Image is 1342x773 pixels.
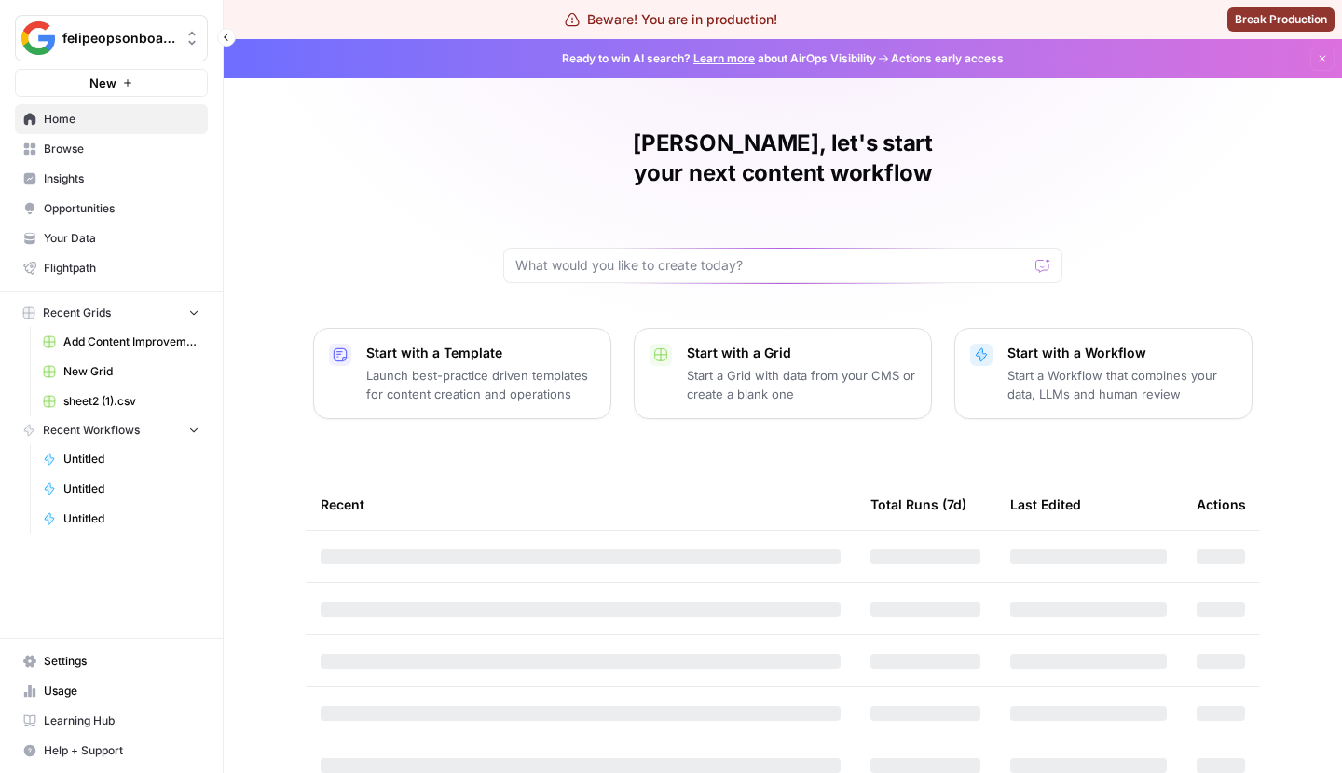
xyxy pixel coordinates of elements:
p: Start a Grid with data from your CMS or create a blank one [687,366,916,403]
span: Learning Hub [44,712,199,729]
button: Start with a WorkflowStart a Workflow that combines your data, LLMs and human review [954,328,1253,419]
span: Help + Support [44,742,199,759]
button: Break Production [1227,7,1335,32]
span: Untitled [63,451,199,468]
div: Last Edited [1010,479,1081,530]
a: Flightpath [15,253,208,283]
span: Insights [44,170,199,187]
span: Settings [44,653,199,670]
img: felipeopsonboarding Logo [21,21,55,55]
a: Learn more [693,51,755,65]
div: Total Runs (7d) [870,479,966,530]
span: New Grid [63,363,199,380]
a: Untitled [34,474,208,504]
span: Home [44,111,199,128]
span: Untitled [63,481,199,497]
button: Start with a TemplateLaunch best-practice driven templates for content creation and operations [313,328,611,419]
p: Start with a Workflow [1007,344,1237,362]
a: Opportunities [15,194,208,224]
a: Untitled [34,444,208,474]
span: Your Data [44,230,199,247]
a: sheet2 (1).csv [34,386,208,416]
span: Actions early access [891,50,1004,67]
span: Recent Workflows [43,422,140,439]
span: sheet2 (1).csv [63,393,199,410]
p: Start with a Grid [687,344,916,362]
span: felipeopsonboarding [62,29,175,47]
input: What would you like to create today? [515,256,1028,275]
button: Recent Workflows [15,416,208,444]
button: New [15,69,208,97]
span: Recent Grids [43,305,111,321]
span: Break Production [1235,11,1327,28]
span: Flightpath [44,260,199,277]
button: Workspace: felipeopsonboarding [15,15,208,61]
h1: [PERSON_NAME], let's start your next content workflow [503,129,1062,188]
p: Start a Workflow that combines your data, LLMs and human review [1007,366,1237,403]
span: New [89,74,116,92]
p: Start with a Template [366,344,596,362]
a: Learning Hub [15,706,208,736]
a: Your Data [15,224,208,253]
a: Settings [15,646,208,676]
button: Recent Grids [15,299,208,327]
button: Help + Support [15,736,208,766]
a: Untitled [34,504,208,534]
a: Browse [15,134,208,164]
span: Untitled [63,510,199,527]
span: Opportunities [44,200,199,217]
span: Usage [44,683,199,699]
div: Beware! You are in production! [565,10,777,29]
div: Actions [1197,479,1246,530]
div: Recent [321,479,841,530]
a: Insights [15,164,208,194]
span: Ready to win AI search? about AirOps Visibility [562,50,876,67]
span: Add Content Improvements to Page [63,333,199,350]
a: Home [15,104,208,134]
a: Add Content Improvements to Page [34,327,208,357]
a: New Grid [34,357,208,386]
span: Browse [44,141,199,157]
button: Start with a GridStart a Grid with data from your CMS or create a blank one [634,328,932,419]
p: Launch best-practice driven templates for content creation and operations [366,366,596,403]
a: Usage [15,676,208,706]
